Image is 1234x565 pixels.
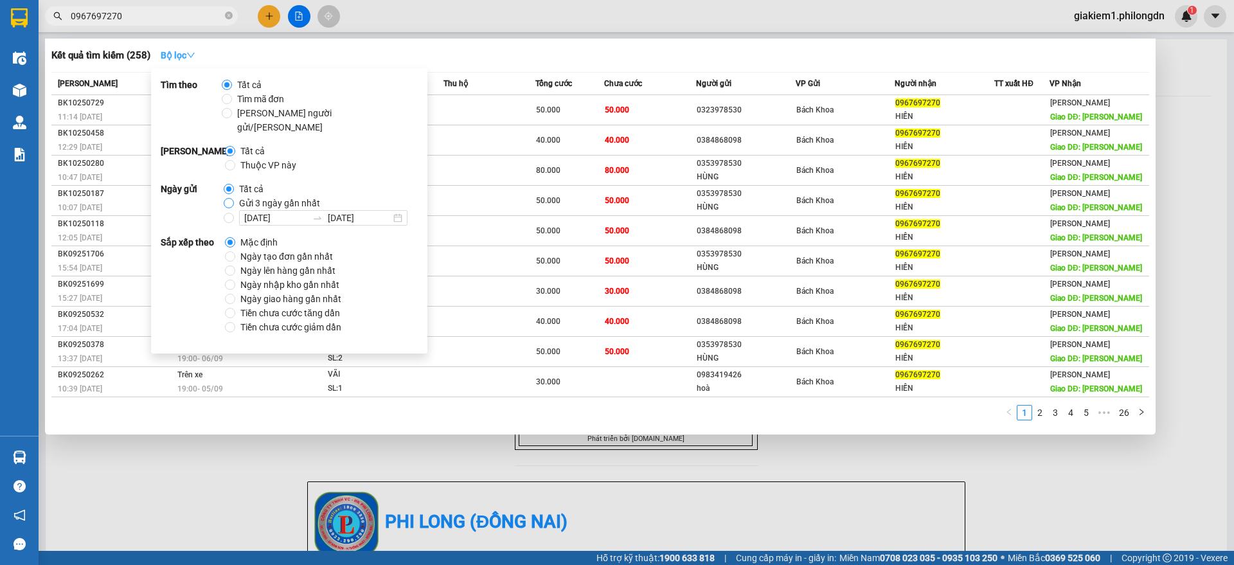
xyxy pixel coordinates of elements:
[1001,405,1017,420] li: Previous Page
[161,144,225,172] strong: [PERSON_NAME]
[1050,280,1110,289] span: [PERSON_NAME]
[58,368,174,382] div: BK09250262
[58,278,174,291] div: BK09251699
[1050,384,1142,393] span: Giao DĐ: [PERSON_NAME]
[895,321,994,335] div: HIỀN
[536,166,560,175] span: 80.000
[235,306,345,320] span: Tiền chưa cước tăng dần
[1134,405,1149,420] li: Next Page
[1048,406,1062,420] a: 3
[232,106,413,134] span: [PERSON_NAME] người gửi/[PERSON_NAME]
[312,213,323,223] span: to
[13,451,26,464] img: warehouse-icon
[186,51,195,60] span: down
[1063,405,1078,420] li: 4
[58,324,102,333] span: 17:04 [DATE]
[895,291,994,305] div: HIỀN
[123,57,213,75] div: 0399993894
[796,105,834,114] span: Bách Khoa
[11,55,114,73] div: 0363899261
[1050,143,1142,152] span: Giao DĐ: [PERSON_NAME]
[13,148,26,161] img: solution-icon
[796,317,834,326] span: Bách Khoa
[58,143,102,152] span: 12:29 [DATE]
[605,347,629,356] span: 50.000
[895,170,994,184] div: HIỀN
[1050,189,1110,198] span: [PERSON_NAME]
[13,538,26,550] span: message
[58,247,174,261] div: BK09251706
[697,224,795,238] div: 0384868098
[58,294,102,303] span: 15:27 [DATE]
[161,50,195,60] strong: Bộ lọc
[605,166,629,175] span: 80.000
[895,340,940,349] span: 0967697270
[13,480,26,492] span: question-circle
[796,377,834,386] span: Bách Khoa
[58,157,174,170] div: BK10250280
[536,347,560,356] span: 50.000
[443,79,468,88] span: Thu hộ
[312,213,323,223] span: swap-right
[1050,310,1110,319] span: [PERSON_NAME]
[1050,112,1142,121] span: Giao DĐ: [PERSON_NAME]
[1050,354,1142,363] span: Giao DĐ: [PERSON_NAME]
[123,42,213,57] div: AN
[13,84,26,97] img: warehouse-icon
[1079,406,1093,420] a: 5
[53,12,62,21] span: search
[697,382,795,395] div: hoà
[895,231,994,244] div: HIỀN
[328,211,391,225] input: Ngày kết thúc
[235,249,338,264] span: Ngày tạo đơn gần nhất
[58,96,174,110] div: BK10250729
[1050,370,1110,379] span: [PERSON_NAME]
[1138,408,1145,416] span: right
[1050,340,1110,349] span: [PERSON_NAME]
[1017,406,1032,420] a: 1
[536,105,560,114] span: 50.000
[13,116,26,129] img: warehouse-icon
[697,368,795,382] div: 0983419426
[58,233,102,242] span: 12:05 [DATE]
[58,112,102,121] span: 11:14 [DATE]
[895,352,994,365] div: HIỀN
[895,261,994,274] div: HIỀN
[1048,405,1063,420] li: 3
[1050,264,1142,273] span: Giao DĐ: [PERSON_NAME]
[535,79,572,88] span: Tổng cước
[796,79,820,88] span: VP Gửi
[1017,405,1032,420] li: 1
[328,382,424,396] div: SL: 1
[1050,324,1142,333] span: Giao DĐ: [PERSON_NAME]
[605,226,629,235] span: 50.000
[177,384,223,393] span: 19:00 - 05/09
[328,352,424,366] div: SL: 2
[123,11,213,42] div: Bách Khoa
[1050,233,1142,242] span: Giao DĐ: [PERSON_NAME]
[697,157,795,170] div: 0353978530
[796,287,834,296] span: Bách Khoa
[58,187,174,201] div: BK10250187
[536,287,560,296] span: 30.000
[796,166,834,175] span: Bách Khoa
[895,280,940,289] span: 0967697270
[895,110,994,123] div: HIỀN
[13,509,26,521] span: notification
[150,45,206,66] button: Bộ lọcdown
[536,226,560,235] span: 50.000
[536,256,560,265] span: 50.000
[58,264,102,273] span: 15:54 [DATE]
[123,12,154,26] span: Nhận:
[1050,129,1110,138] span: [PERSON_NAME]
[1032,405,1048,420] li: 2
[536,377,560,386] span: 30.000
[796,196,834,205] span: Bách Khoa
[235,320,346,334] span: Tiền chưa cước giảm dần
[235,144,270,158] span: Tất cả
[71,9,222,23] input: Tìm tên, số ĐT hoặc mã đơn
[895,129,940,138] span: 0967697270
[1033,406,1047,420] a: 2
[232,78,267,92] span: Tất cả
[536,196,560,205] span: 50.000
